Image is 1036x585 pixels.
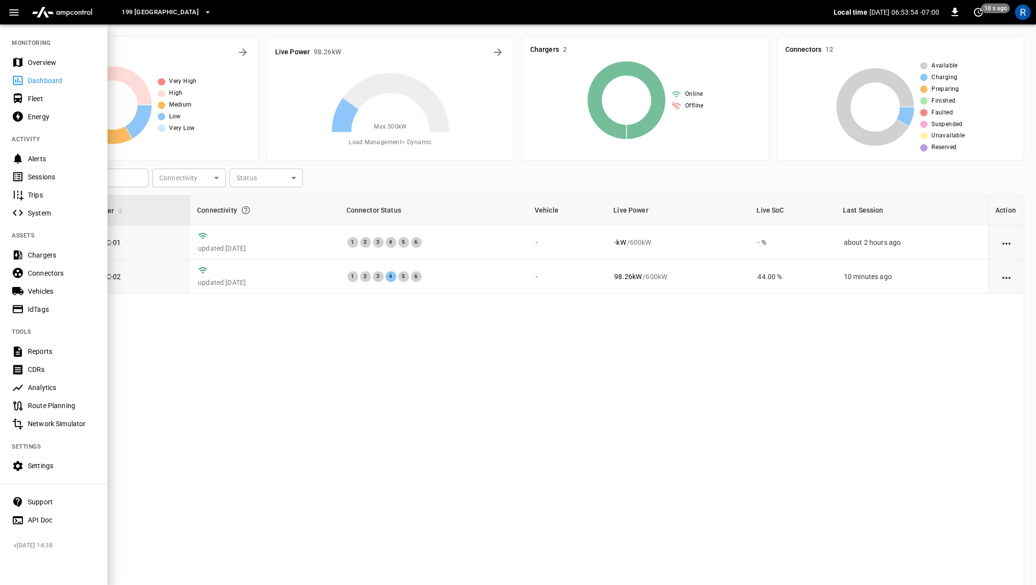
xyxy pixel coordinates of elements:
[28,497,96,507] div: Support
[28,401,96,411] div: Route Planning
[28,190,96,200] div: Trips
[834,7,867,17] p: Local time
[28,94,96,104] div: Fleet
[28,383,96,392] div: Analytics
[28,268,96,278] div: Connectors
[14,541,100,551] span: v [DATE] 14:38
[869,7,939,17] p: [DATE] 06:53:54 -07:00
[28,286,96,296] div: Vehicles
[28,365,96,374] div: CDRs
[28,172,96,182] div: Sessions
[28,58,96,67] div: Overview
[28,461,96,471] div: Settings
[28,3,96,22] img: ampcontrol.io logo
[28,112,96,122] div: Energy
[28,154,96,164] div: Alerts
[28,76,96,86] div: Dashboard
[28,304,96,314] div: IdTags
[981,3,1010,13] span: 10 s ago
[28,250,96,260] div: Chargers
[1015,4,1031,20] div: profile-icon
[28,208,96,218] div: System
[122,7,199,18] span: 199 [GEOGRAPHIC_DATA]
[971,4,986,20] button: set refresh interval
[28,419,96,429] div: Network Simulator
[28,515,96,525] div: API Doc
[28,347,96,356] div: Reports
